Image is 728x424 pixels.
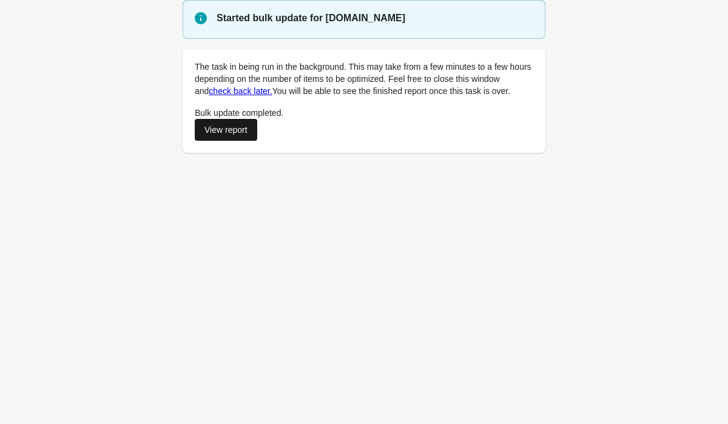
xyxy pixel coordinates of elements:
[209,86,272,96] a: check back later.
[217,11,533,25] p: Started bulk update for [DOMAIN_NAME]
[204,125,248,135] div: View report
[195,97,533,141] div: Bulk update completed.
[195,61,533,97] p: The task in being run in the background. This may take from a few minutes to a few hours dependin...
[195,119,257,141] a: View report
